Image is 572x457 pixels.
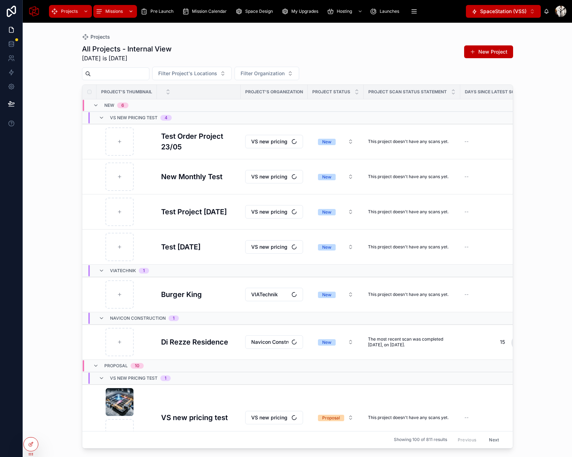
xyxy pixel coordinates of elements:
a: This project doesn't have any scans yet. [368,139,456,144]
div: 4 [165,115,167,121]
div: New [322,339,331,346]
span: VIATechnik [110,268,136,274]
button: Select Button [245,205,303,219]
div: 1 [165,375,166,381]
button: Select Button [245,135,303,148]
span: VS new pricing test [251,138,288,145]
span: This project doesn't have any scans yet. [368,244,449,250]
h3: Test Project [DATE] [161,207,227,217]
a: -- [464,292,530,297]
a: Projects [49,5,92,18]
span: VS new pricing test [110,115,158,121]
span: Project Status [312,89,350,95]
a: Select Button [312,240,359,254]
a: Select Button [245,335,303,349]
span: [DATE] is [DATE] [82,54,172,62]
span: VS new pricing test [110,375,158,381]
button: Select Button [245,170,303,183]
a: Missions [93,5,137,18]
h1: All Projects - Internal View [82,44,172,54]
span: Missions [105,9,123,14]
span: Filter Project's Locations [158,70,217,77]
h3: New Monthly Test [161,171,222,182]
a: Mission Calendar [180,5,232,18]
button: Select Button [235,67,299,80]
span: This project doesn't have any scans yet. [368,139,449,144]
span: -- [464,174,469,180]
span: Project Scan Status Statement [368,89,447,95]
span: Project's Thumbnail [101,89,152,95]
span: -- [464,415,469,420]
span: This project doesn't have any scans yet. [368,174,449,180]
span: Hosting [337,9,352,14]
span: This project doesn't have any scans yet. [368,415,449,420]
a: -- [464,209,530,215]
img: App logo [28,6,40,17]
a: Select Button [312,411,359,424]
button: Next [484,434,504,445]
span: SpaceStation (VSS) [480,8,527,15]
span: Space Design [245,9,273,14]
span: VIATechnik [251,291,278,298]
span: VS new pricing test [251,414,288,421]
button: Select Button [312,170,359,183]
button: Select Button [312,411,359,424]
a: Select Button [245,240,303,254]
span: Days Since Latest Scan [465,89,521,95]
div: New [322,292,331,298]
a: This project doesn't have any scans yet. [368,209,456,215]
button: Select Button [312,288,359,301]
button: Select Button [466,5,541,18]
button: Select Button [152,67,232,80]
a: Select Button [312,288,359,301]
h3: Di Rezze Residence [161,337,228,347]
span: -- [464,244,469,250]
span: New [104,103,114,108]
a: Select Button [245,170,303,184]
span: -- [464,209,469,215]
a: Select Button [245,287,303,302]
a: The most recent scan was completed [DATE], on [DATE]. [368,336,456,348]
a: -- [464,415,530,420]
a: -- [464,139,530,144]
button: Select Button [312,205,359,218]
a: -- [464,244,530,250]
h3: Burger King [161,289,202,300]
a: Hosting [325,5,366,18]
span: VS new pricing test [251,243,288,250]
a: Select Button [312,205,359,219]
span: Navicon Construction [110,315,166,321]
div: 6 [121,103,124,108]
span: Projects [61,9,78,14]
div: New [322,174,331,180]
div: 10 [135,363,139,369]
button: Select Button [245,240,303,254]
div: scrollable content [45,4,466,19]
button: Select Button [245,288,303,301]
button: Select Button [312,241,359,253]
span: Filter Organization [241,70,285,77]
a: Launches [368,5,404,18]
a: Projects [82,33,110,40]
span: This project doesn't have any scans yet. [368,209,449,215]
div: 1 [143,268,145,274]
a: Test Order Project 23/05 [161,131,236,152]
a: Select Button [245,134,303,149]
span: This project doesn't have any scans yet. [368,292,449,297]
a: Burger King [161,289,236,300]
span: Proposal [104,363,128,369]
a: Select Button [312,335,359,349]
a: This project doesn't have any scans yet. [368,415,456,420]
a: New Project [464,45,513,58]
a: Select Button [312,135,359,148]
button: Select Button [245,411,303,424]
a: This project doesn't have any scans yet. [368,174,456,180]
a: VS new pricing test [161,412,236,423]
div: New [322,209,331,215]
a: Pre Launch [138,5,178,18]
a: This project doesn't have any scans yet. [368,244,456,250]
a: -- [464,174,530,180]
div: New [322,139,331,145]
div: 15 [500,335,505,349]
